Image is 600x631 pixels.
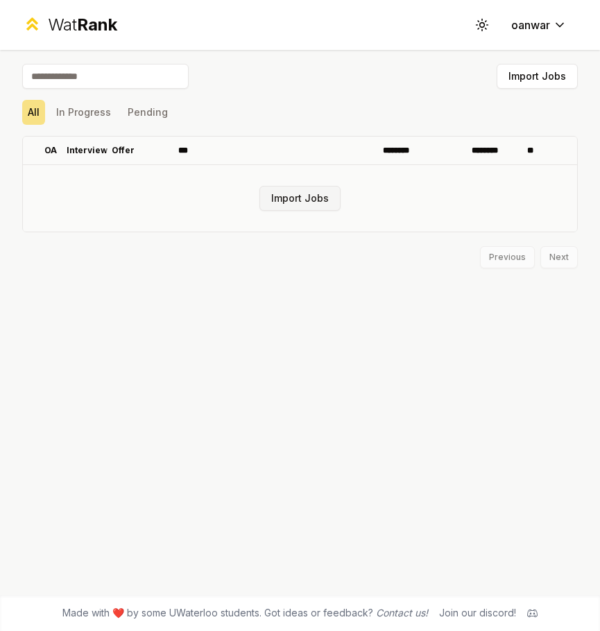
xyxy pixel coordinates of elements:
[439,606,516,620] div: Join our discord!
[77,15,117,35] span: Rank
[112,145,135,156] p: Offer
[259,186,341,211] button: Import Jobs
[51,100,117,125] button: In Progress
[44,145,57,156] p: OA
[67,145,108,156] p: Interview
[22,14,117,36] a: WatRank
[376,607,428,619] a: Contact us!
[62,606,428,620] span: Made with ❤️ by some UWaterloo students. Got ideas or feedback?
[511,17,550,33] span: oanwar
[497,64,578,89] button: Import Jobs
[48,14,117,36] div: Wat
[500,12,578,37] button: oanwar
[122,100,173,125] button: Pending
[22,100,45,125] button: All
